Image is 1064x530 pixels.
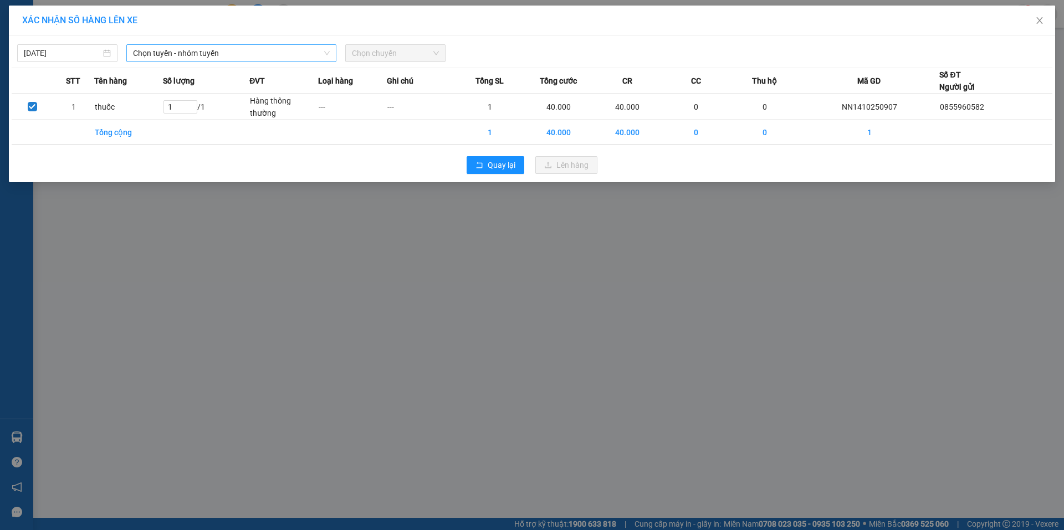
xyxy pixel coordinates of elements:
[662,94,730,120] td: 0
[593,94,662,120] td: 40.000
[662,120,730,145] td: 0
[133,45,330,61] span: Chọn tuyến - nhóm tuyến
[691,75,701,87] span: CC
[475,75,504,87] span: Tổng SL
[730,94,799,120] td: 0
[94,120,163,145] td: Tổng cộng
[249,75,265,87] span: ĐVT
[66,75,80,87] span: STT
[456,94,524,120] td: 1
[1035,16,1044,25] span: close
[752,75,777,87] span: Thu hộ
[799,120,939,145] td: 1
[593,120,662,145] td: 40.000
[24,47,101,59] input: 14/10/2025
[939,69,975,93] div: Số ĐT Người gửi
[730,120,799,145] td: 0
[540,75,577,87] span: Tổng cước
[318,94,387,120] td: ---
[1024,6,1055,37] button: Close
[535,156,597,174] button: uploadLên hàng
[94,94,163,120] td: thuốc
[249,94,318,120] td: Hàng thông thường
[324,50,330,56] span: down
[456,120,524,145] td: 1
[488,159,515,171] span: Quay lại
[22,15,137,25] span: XÁC NHẬN SỐ HÀNG LÊN XE
[352,45,439,61] span: Chọn chuyến
[387,94,456,120] td: ---
[163,94,249,120] td: / 1
[467,156,524,174] button: rollbackQuay lại
[524,120,593,145] td: 40.000
[387,75,413,87] span: Ghi chú
[940,102,984,111] span: 0855960582
[524,94,593,120] td: 40.000
[799,94,939,120] td: NN1410250907
[622,75,632,87] span: CR
[318,75,353,87] span: Loại hàng
[94,75,127,87] span: Tên hàng
[163,75,195,87] span: Số lượng
[475,161,483,170] span: rollback
[53,94,94,120] td: 1
[857,75,881,87] span: Mã GD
